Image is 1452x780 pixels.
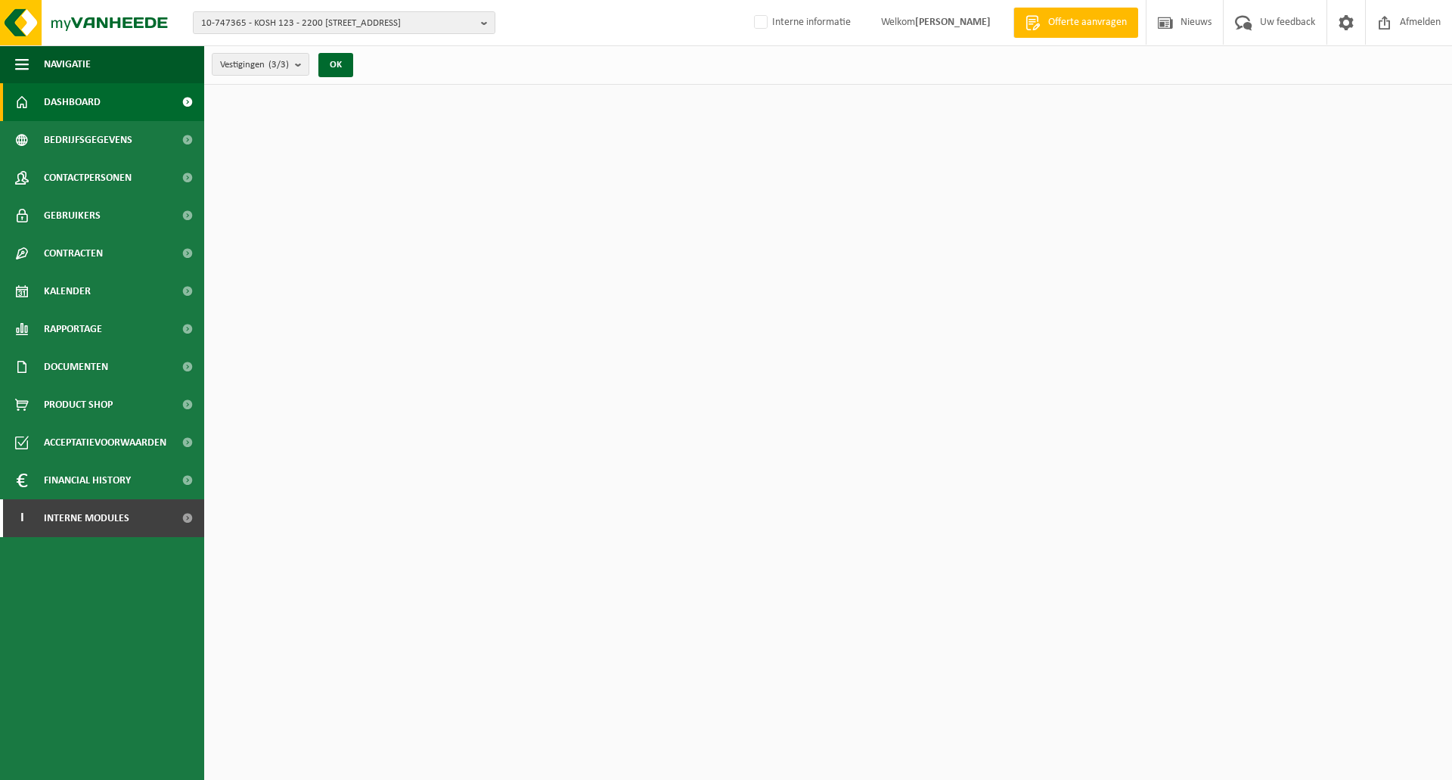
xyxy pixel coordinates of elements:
[44,272,91,310] span: Kalender
[751,11,851,34] label: Interne informatie
[44,197,101,235] span: Gebruikers
[44,461,131,499] span: Financial History
[44,310,102,348] span: Rapportage
[318,53,353,77] button: OK
[44,348,108,386] span: Documenten
[201,12,475,35] span: 10-747365 - KOSH 123 - 2200 [STREET_ADDRESS]
[1013,8,1138,38] a: Offerte aanvragen
[44,499,129,537] span: Interne modules
[193,11,495,34] button: 10-747365 - KOSH 123 - 2200 [STREET_ADDRESS]
[44,83,101,121] span: Dashboard
[44,424,166,461] span: Acceptatievoorwaarden
[44,235,103,272] span: Contracten
[44,159,132,197] span: Contactpersonen
[220,54,289,76] span: Vestigingen
[915,17,991,28] strong: [PERSON_NAME]
[44,45,91,83] span: Navigatie
[1044,15,1131,30] span: Offerte aanvragen
[44,121,132,159] span: Bedrijfsgegevens
[212,53,309,76] button: Vestigingen(3/3)
[44,386,113,424] span: Product Shop
[15,499,29,537] span: I
[268,60,289,70] count: (3/3)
